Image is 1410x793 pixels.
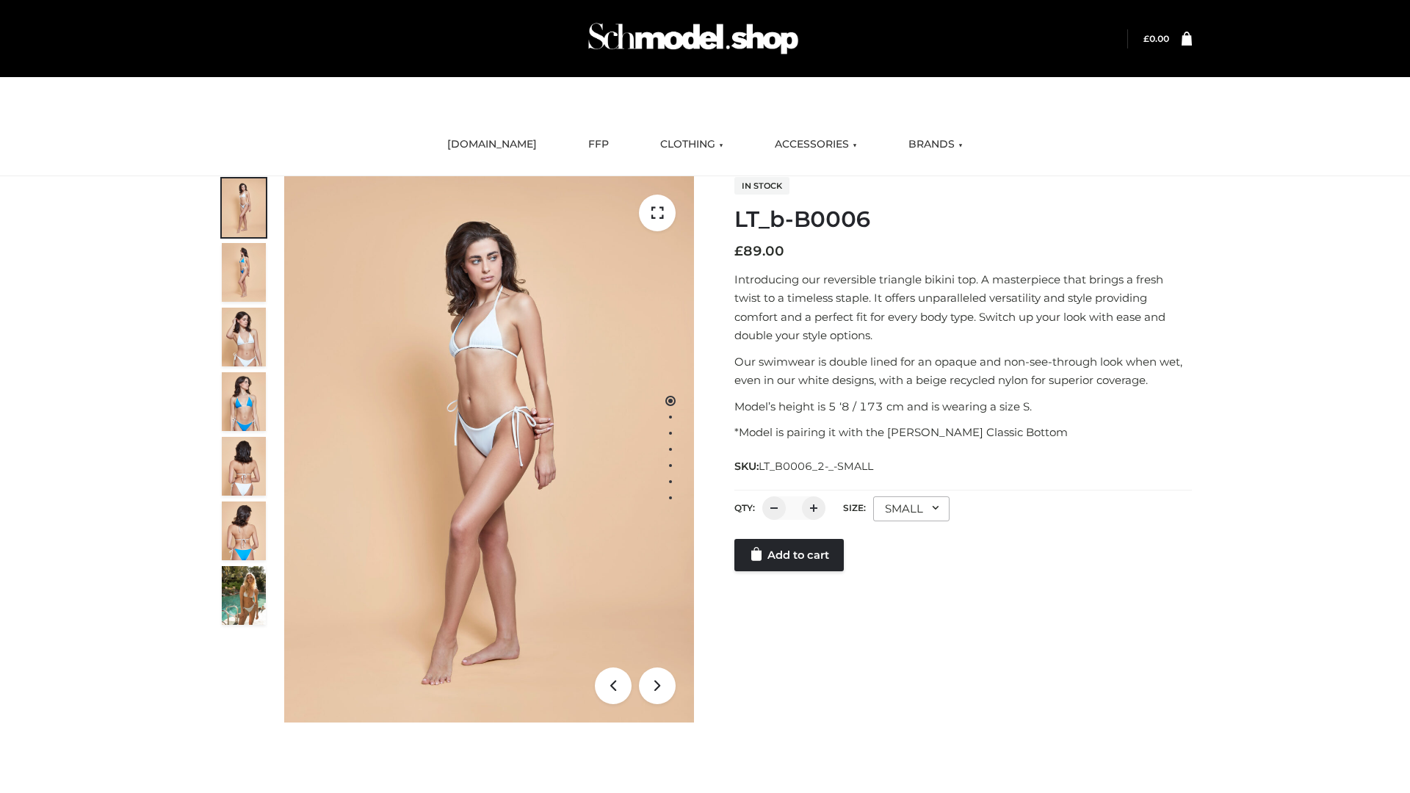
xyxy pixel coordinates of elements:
label: Size: [843,502,866,513]
p: Our swimwear is double lined for an opaque and non-see-through look when wet, even in our white d... [734,352,1192,390]
span: LT_B0006_2-_-SMALL [759,460,873,473]
span: In stock [734,177,789,195]
img: ArielClassicBikiniTop_CloudNine_AzureSky_OW114ECO_4-scaled.jpg [222,372,266,431]
a: FFP [577,128,620,161]
img: ArielClassicBikiniTop_CloudNine_AzureSky_OW114ECO_7-scaled.jpg [222,437,266,496]
img: ArielClassicBikiniTop_CloudNine_AzureSky_OW114ECO_1 [284,176,694,723]
span: £ [734,243,743,259]
img: Schmodel Admin 964 [583,10,803,68]
a: Add to cart [734,539,844,571]
h1: LT_b-B0006 [734,206,1192,233]
a: CLOTHING [649,128,734,161]
img: ArielClassicBikiniTop_CloudNine_AzureSky_OW114ECO_8-scaled.jpg [222,501,266,560]
a: BRANDS [897,128,974,161]
img: ArielClassicBikiniTop_CloudNine_AzureSky_OW114ECO_2-scaled.jpg [222,243,266,302]
bdi: 89.00 [734,243,784,259]
p: Introducing our reversible triangle bikini top. A masterpiece that brings a fresh twist to a time... [734,270,1192,345]
img: ArielClassicBikiniTop_CloudNine_AzureSky_OW114ECO_3-scaled.jpg [222,308,266,366]
img: ArielClassicBikiniTop_CloudNine_AzureSky_OW114ECO_1-scaled.jpg [222,178,266,237]
p: *Model is pairing it with the [PERSON_NAME] Classic Bottom [734,423,1192,442]
span: £ [1143,33,1149,44]
bdi: 0.00 [1143,33,1169,44]
a: £0.00 [1143,33,1169,44]
div: SMALL [873,496,950,521]
a: [DOMAIN_NAME] [436,128,548,161]
img: Arieltop_CloudNine_AzureSky2.jpg [222,566,266,625]
p: Model’s height is 5 ‘8 / 173 cm and is wearing a size S. [734,397,1192,416]
label: QTY: [734,502,755,513]
span: SKU: [734,457,875,475]
a: ACCESSORIES [764,128,868,161]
